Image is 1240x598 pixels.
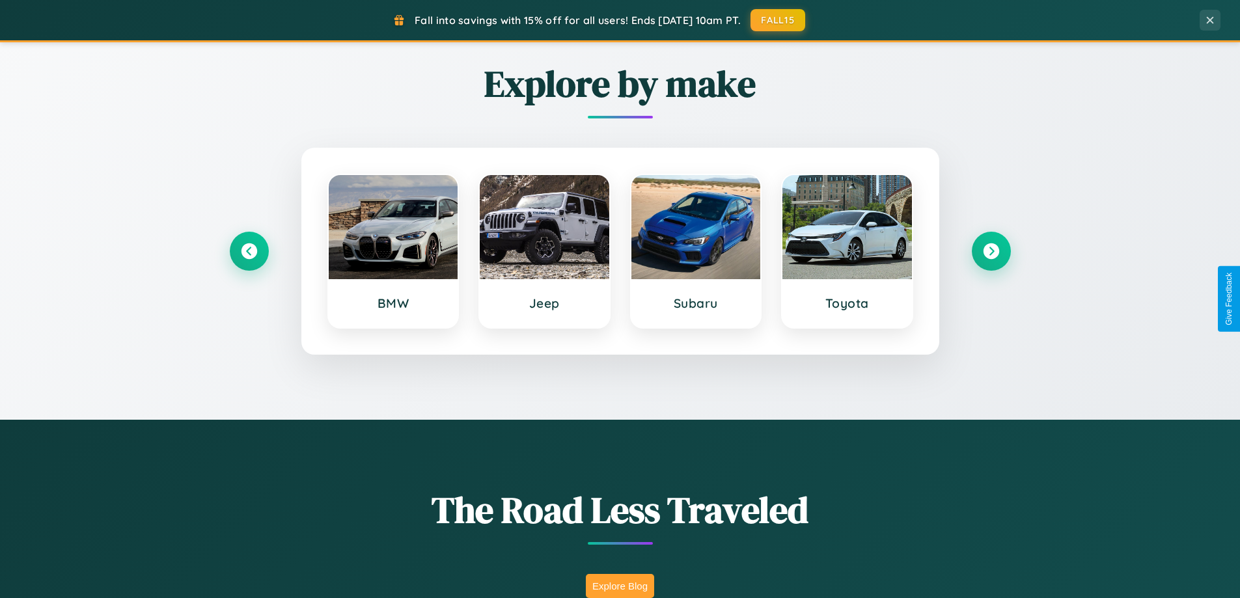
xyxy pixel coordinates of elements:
[751,9,805,31] button: FALL15
[493,295,596,311] h3: Jeep
[230,59,1011,109] h2: Explore by make
[644,295,748,311] h3: Subaru
[230,485,1011,535] h1: The Road Less Traveled
[795,295,899,311] h3: Toyota
[586,574,654,598] button: Explore Blog
[415,14,741,27] span: Fall into savings with 15% off for all users! Ends [DATE] 10am PT.
[342,295,445,311] h3: BMW
[1224,273,1233,325] div: Give Feedback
